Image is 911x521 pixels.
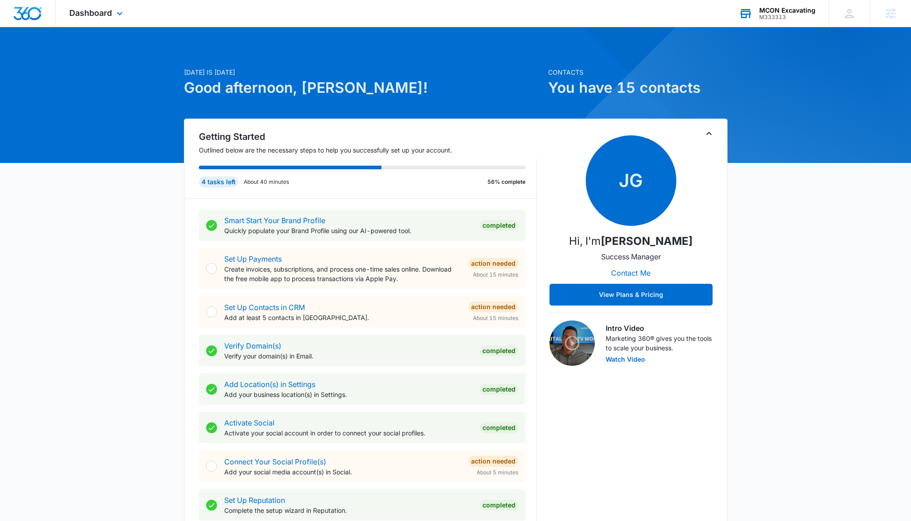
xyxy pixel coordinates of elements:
p: Hi, I'm [569,233,693,249]
p: Add your business location(s) in Settings. [224,390,472,399]
button: Contact Me [602,262,660,284]
p: About 40 minutes [244,178,289,186]
div: Completed [480,220,518,231]
div: Action Needed [468,301,518,312]
div: account name [759,7,815,14]
p: Success Manager [601,251,661,262]
a: Smart Start Your Brand Profile [224,216,325,225]
a: Verify Domain(s) [224,341,281,350]
p: Add at least 5 contacts in [GEOGRAPHIC_DATA]. [224,313,461,322]
div: Completed [480,500,518,511]
button: Watch Video [606,356,645,363]
a: Set Up Reputation [224,496,285,505]
p: Create invoices, subscriptions, and process one-time sales online. Download the free mobile app t... [224,264,461,283]
p: Quickly populate your Brand Profile using our AI-powered tool. [224,226,472,235]
button: Toggle Collapse [704,128,714,139]
a: Add Location(s) in Settings [224,380,315,389]
h1: You have 15 contacts [548,77,728,99]
p: Outlined below are the necessary steps to help you successfully set up your account. [199,145,537,155]
div: Completed [480,422,518,433]
p: Verify your domain(s) in Email. [224,351,472,361]
span: JG [586,135,676,226]
p: 56% complete [487,178,525,186]
button: View Plans & Pricing [549,284,713,306]
div: Completed [480,345,518,356]
span: About 5 minutes [477,468,518,477]
p: Activate your social account in order to connect your social profiles. [224,428,472,438]
p: Contacts [548,67,728,77]
div: account id [759,14,815,20]
span: Dashboard [69,8,112,18]
div: Action Needed [468,258,518,269]
div: 4 tasks left [199,177,238,187]
h3: Intro Video [606,323,713,334]
strong: [PERSON_NAME] [601,234,693,248]
div: Action Needed [468,456,518,467]
a: Set Up Payments [224,254,282,263]
img: Intro Video [549,320,595,366]
span: About 15 minutes [473,271,518,279]
a: Activate Social [224,418,275,427]
a: Set Up Contacts in CRM [224,303,305,312]
h1: Good afternoon, [PERSON_NAME]! [184,77,543,99]
p: Complete the setup wizard in Reputation. [224,506,472,515]
p: Add your social media account(s) in Social. [224,467,461,477]
a: Connect Your Social Profile(s) [224,457,326,466]
p: [DATE] is [DATE] [184,67,543,77]
div: Completed [480,384,518,395]
h2: Getting Started [199,130,537,143]
p: Marketing 360® gives you the tools to scale your business. [606,334,713,353]
span: About 15 minutes [473,314,518,322]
